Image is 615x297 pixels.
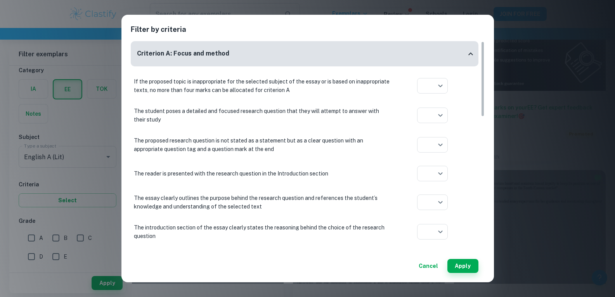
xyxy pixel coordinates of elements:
p: The essay clearly outlines the purpose behind the research question and references the student’s ... [134,194,390,211]
div: Criterion A: Focus and method [131,41,478,66]
button: Cancel [416,259,441,273]
p: The student poses a detailed and focused research question that they will attempt to answer with ... [134,107,390,124]
p: If the proposed topic is inappropriate for the selected subject of the essay or is based on inapp... [134,77,390,94]
button: Apply [447,259,478,273]
p: The introduction section of the essay clearly states the reasoning behind the choice of the resea... [134,223,390,240]
h2: Filter by criteria [131,24,485,41]
p: The reader is presented with the research question in the Introduction section [134,169,390,178]
p: The proposed research question is not stated as a statement but as a clear question with an appro... [134,136,390,153]
h6: Criterion A: Focus and method [137,49,229,59]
